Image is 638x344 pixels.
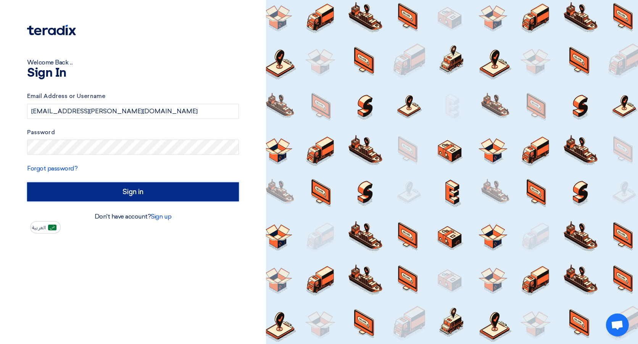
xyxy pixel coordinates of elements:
input: Enter your business email or username [27,104,239,119]
div: Don't have account? [27,212,239,221]
div: Welcome Back ... [27,58,239,67]
img: Teradix logo [27,25,76,35]
label: Email Address or Username [27,92,239,101]
label: Password [27,128,239,137]
img: ar-AR.png [48,225,56,230]
a: Sign up [151,213,171,220]
button: العربية [30,221,61,233]
h1: Sign In [27,67,239,79]
div: Open chat [606,313,629,336]
input: Sign in [27,182,239,201]
a: Forgot password? [27,165,77,172]
span: العربية [32,225,46,230]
